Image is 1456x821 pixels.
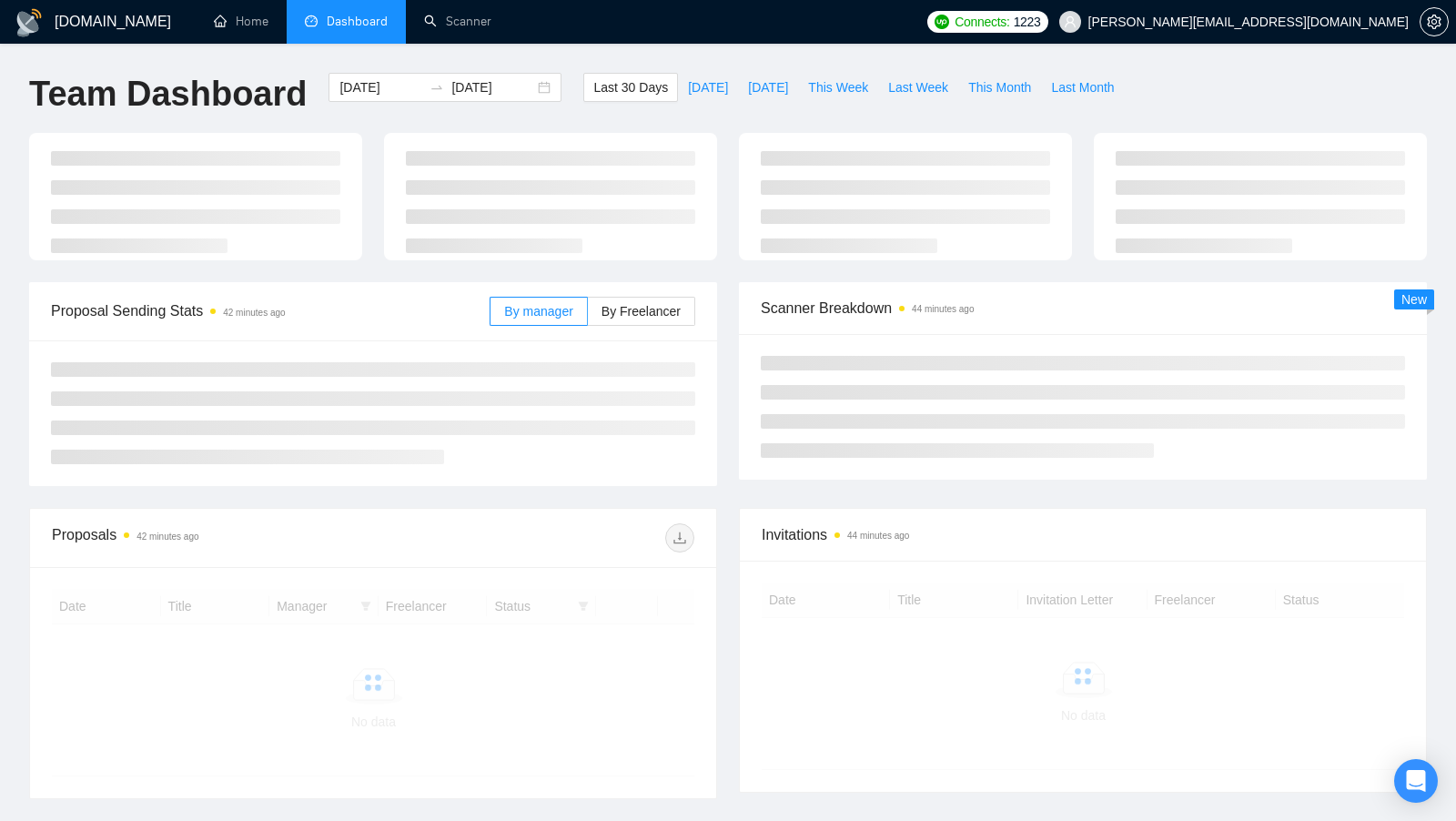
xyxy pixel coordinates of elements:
[593,77,668,97] span: Last 30 Days
[968,77,1031,97] span: This Month
[504,304,572,319] span: By manager
[602,304,681,319] span: By Freelancer
[878,73,958,102] button: Last Week
[1064,15,1077,28] span: user
[1401,292,1427,307] span: New
[136,532,198,542] time: 42 minutes ago
[29,73,307,116] h1: Team Dashboard
[738,73,798,102] button: [DATE]
[430,80,444,95] span: swap-right
[762,523,1404,546] span: Invitations
[424,14,491,29] a: searchScanner
[888,77,948,97] span: Last Week
[1394,759,1438,803] div: Open Intercom Messenger
[688,77,728,97] span: [DATE]
[451,77,534,97] input: End date
[1051,77,1114,97] span: Last Month
[955,12,1009,32] span: Connects:
[223,308,285,318] time: 42 minutes ago
[52,523,373,552] div: Proposals
[214,14,268,29] a: homeHome
[15,8,44,37] img: logo
[1420,7,1449,36] button: setting
[327,14,388,29] span: Dashboard
[958,73,1041,102] button: This Month
[583,73,678,102] button: Last 30 Days
[1041,73,1124,102] button: Last Month
[51,299,490,322] span: Proposal Sending Stats
[1014,12,1041,32] span: 1223
[808,77,868,97] span: This Week
[761,297,1405,319] span: Scanner Breakdown
[678,73,738,102] button: [DATE]
[1421,15,1448,29] span: setting
[847,531,909,541] time: 44 minutes ago
[339,77,422,97] input: Start date
[305,15,318,27] span: dashboard
[798,73,878,102] button: This Week
[912,304,974,314] time: 44 minutes ago
[748,77,788,97] span: [DATE]
[1420,15,1449,29] a: setting
[430,80,444,95] span: to
[935,15,949,29] img: upwork-logo.png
